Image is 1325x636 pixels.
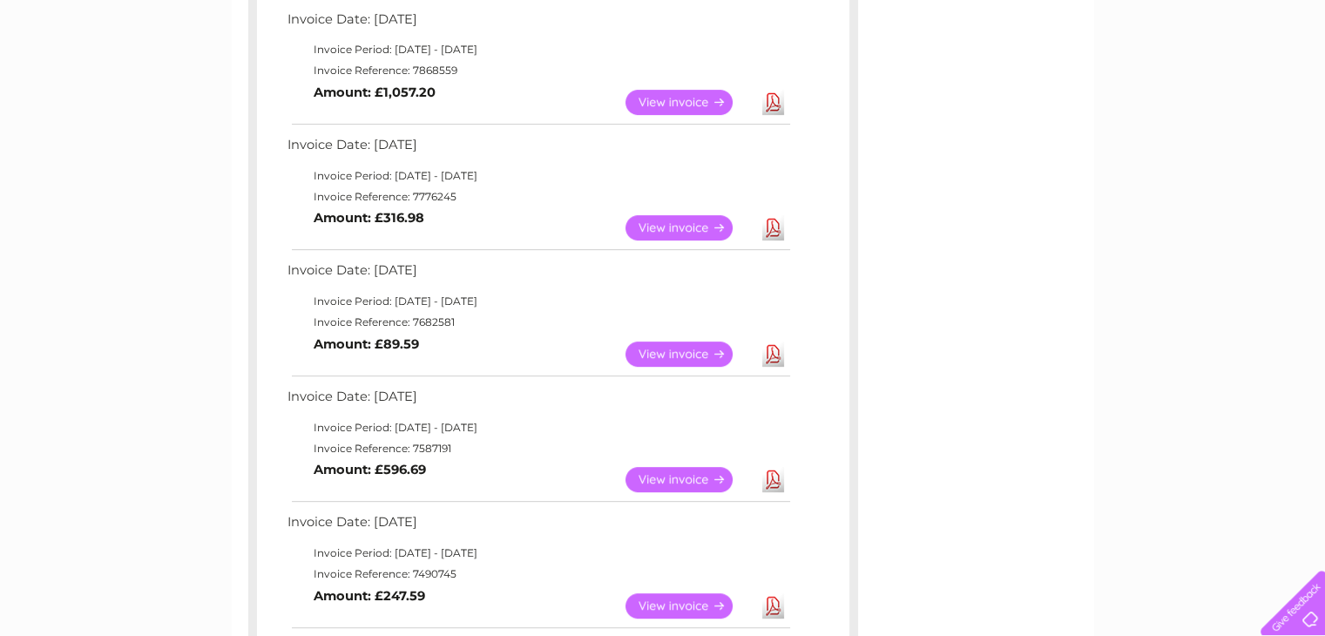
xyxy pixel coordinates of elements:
img: logo.png [46,45,135,98]
a: Download [762,90,784,115]
a: View [625,342,754,367]
div: Clear Business is a trading name of Verastar Limited (registered in [GEOGRAPHIC_DATA] No. 3667643... [252,10,1075,85]
a: Blog [1173,74,1199,87]
a: Download [762,593,784,619]
td: Invoice Date: [DATE] [283,259,793,291]
a: Energy [1062,74,1100,87]
a: View [625,467,754,492]
td: Invoice Date: [DATE] [283,385,793,417]
td: Invoice Date: [DATE] [283,511,793,543]
td: Invoice Reference: 7776245 [283,186,793,207]
td: Invoice Period: [DATE] - [DATE] [283,291,793,312]
b: Amount: £316.98 [314,210,424,226]
td: Invoice Reference: 7490745 [283,564,793,585]
a: Log out [1268,74,1308,87]
a: View [625,90,754,115]
a: Download [762,342,784,367]
td: Invoice Reference: 7868559 [283,60,793,81]
td: Invoice Reference: 7587191 [283,438,793,459]
a: View [625,593,754,619]
td: Invoice Reference: 7682581 [283,312,793,333]
b: Amount: £596.69 [314,462,426,477]
td: Invoice Date: [DATE] [283,133,793,166]
td: Invoice Period: [DATE] - [DATE] [283,543,793,564]
td: Invoice Period: [DATE] - [DATE] [283,39,793,60]
b: Amount: £89.59 [314,336,419,352]
td: Invoice Date: [DATE] [283,8,793,40]
a: View [625,215,754,240]
a: Download [762,215,784,240]
a: Download [762,467,784,492]
a: Water [1018,74,1051,87]
td: Invoice Period: [DATE] - [DATE] [283,417,793,438]
b: Amount: £247.59 [314,588,425,604]
a: Contact [1209,74,1252,87]
b: Amount: £1,057.20 [314,85,436,100]
a: 0333 014 3131 [997,9,1117,30]
td: Invoice Period: [DATE] - [DATE] [283,166,793,186]
a: Telecoms [1111,74,1163,87]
